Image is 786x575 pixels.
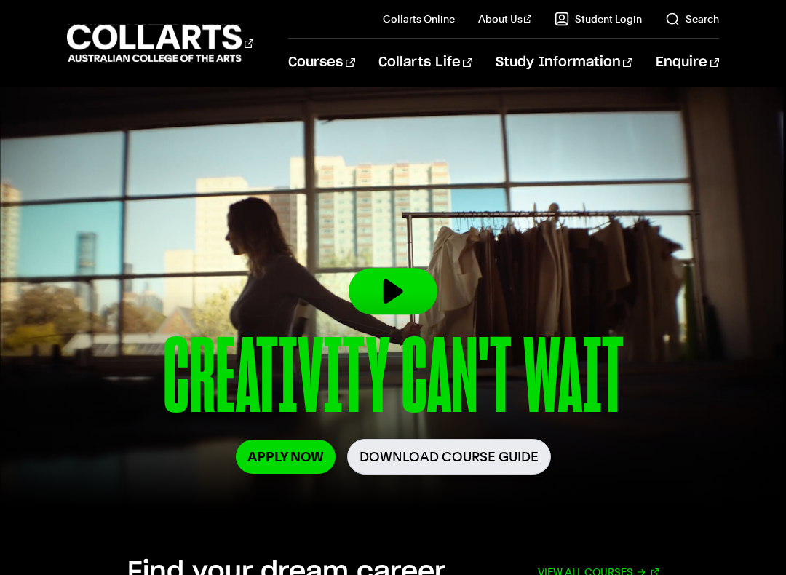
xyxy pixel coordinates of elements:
[496,39,632,87] a: Study Information
[478,12,532,26] a: About Us
[383,12,455,26] a: Collarts Online
[555,12,642,26] a: Student Login
[665,12,719,26] a: Search
[67,23,253,64] div: Go to homepage
[378,39,472,87] a: Collarts Life
[67,324,719,439] p: CREATIVITY CAN'T WAIT
[288,39,354,87] a: Courses
[347,439,551,475] a: Download Course Guide
[236,440,336,474] a: Apply Now
[656,39,719,87] a: Enquire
